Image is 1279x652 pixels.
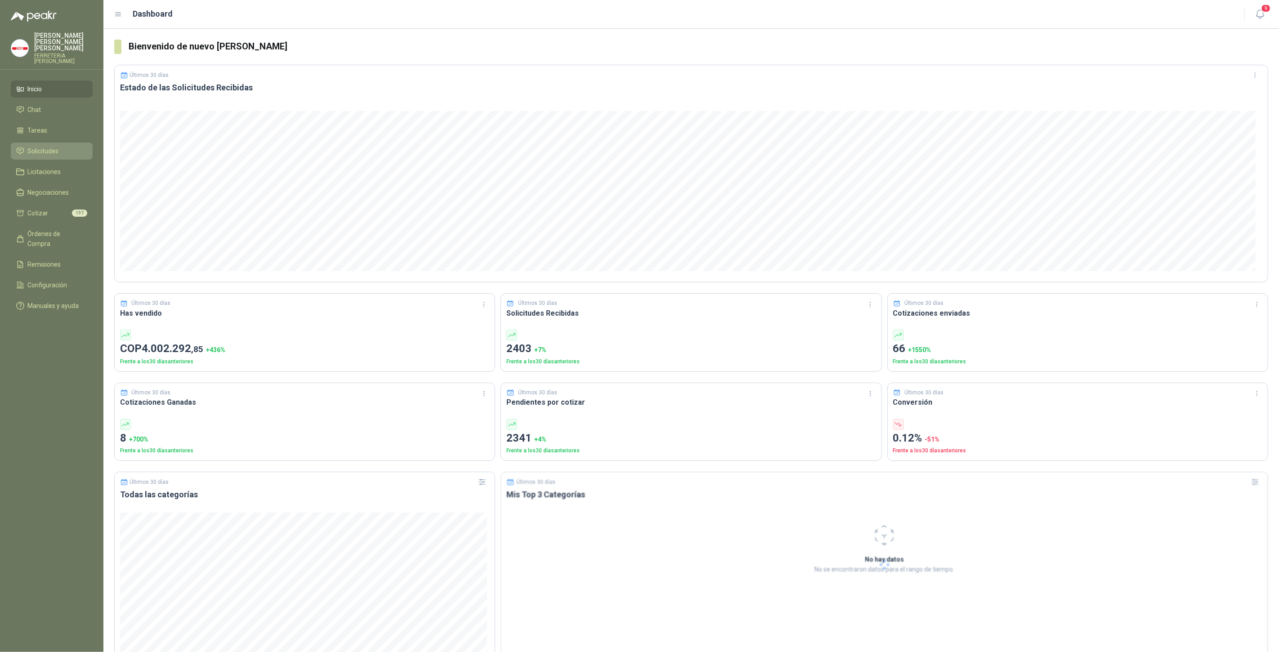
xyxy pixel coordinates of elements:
span: + 7 % [534,346,546,353]
span: Remisiones [28,259,61,269]
p: COP [120,340,489,357]
span: 197 [72,210,87,217]
p: Frente a los 30 días anteriores [506,357,876,366]
a: Cotizar197 [11,205,93,222]
h1: Dashboard [133,8,173,20]
h3: Has vendido [120,308,489,319]
p: Últimos 30 días [904,389,944,397]
a: Solicitudes [11,143,93,160]
span: Cotizar [28,208,49,218]
p: FERRETERIA [PERSON_NAME] [34,53,93,64]
span: 4.002.292 [142,342,203,355]
img: Company Logo [11,40,28,57]
span: Manuales y ayuda [28,301,79,311]
span: Configuración [28,280,67,290]
p: 0.12% [893,430,1262,447]
span: + 436 % [206,346,225,353]
p: Últimos 30 días [132,299,171,308]
p: Últimos 30 días [518,299,557,308]
span: 9 [1261,4,1271,13]
a: Remisiones [11,256,93,273]
p: Frente a los 30 días anteriores [120,357,489,366]
p: Últimos 30 días [130,479,169,485]
p: Últimos 30 días [130,72,169,78]
a: Manuales y ayuda [11,297,93,314]
p: Últimos 30 días [518,389,557,397]
a: Licitaciones [11,163,93,180]
a: Inicio [11,80,93,98]
h3: Estado de las Solicitudes Recibidas [120,82,1262,93]
span: Tareas [28,125,48,135]
span: Chat [28,105,41,115]
p: Frente a los 30 días anteriores [893,357,1262,366]
h3: Pendientes por cotizar [506,397,876,408]
p: Últimos 30 días [132,389,171,397]
p: 8 [120,430,489,447]
p: 2341 [506,430,876,447]
a: Chat [11,101,93,118]
span: Órdenes de Compra [28,229,84,249]
p: 66 [893,340,1262,357]
span: ,85 [191,344,203,354]
a: Órdenes de Compra [11,225,93,252]
p: Últimos 30 días [904,299,944,308]
span: Inicio [28,84,42,94]
button: 9 [1252,6,1268,22]
h3: Solicitudes Recibidas [506,308,876,319]
h3: Conversión [893,397,1262,408]
span: Solicitudes [28,146,59,156]
a: Configuración [11,277,93,294]
h3: Todas las categorías [120,489,489,500]
span: -51 % [925,436,940,443]
a: Tareas [11,122,93,139]
p: Frente a los 30 días anteriores [120,447,489,455]
span: + 4 % [534,436,546,443]
h3: Cotizaciones enviadas [893,308,1262,319]
p: [PERSON_NAME] [PERSON_NAME] [PERSON_NAME] [34,32,93,51]
h3: Cotizaciones Ganadas [120,397,489,408]
span: Negociaciones [28,188,69,197]
img: Logo peakr [11,11,57,22]
p: Frente a los 30 días anteriores [506,447,876,455]
a: Negociaciones [11,184,93,201]
span: Licitaciones [28,167,61,177]
span: + 1550 % [908,346,931,353]
p: 2403 [506,340,876,357]
span: + 700 % [129,436,148,443]
p: Frente a los 30 días anteriores [893,447,1262,455]
h3: Bienvenido de nuevo [PERSON_NAME] [129,40,1268,54]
